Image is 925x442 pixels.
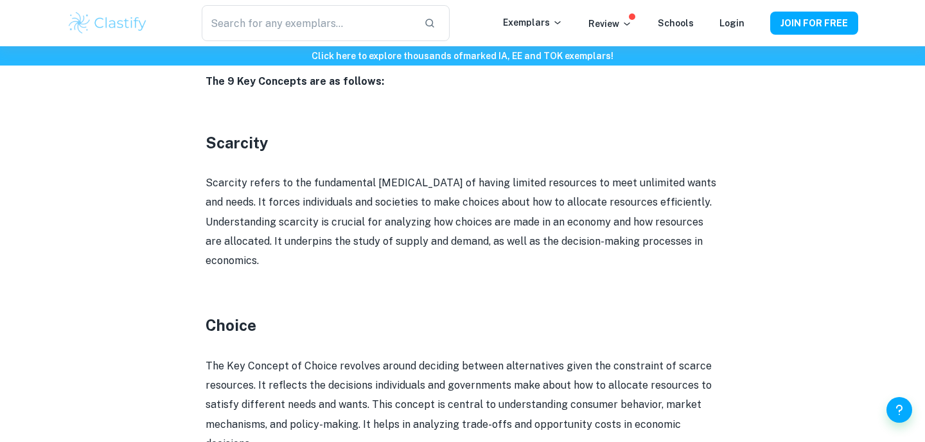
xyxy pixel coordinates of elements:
a: Schools [658,18,694,28]
button: JOIN FOR FREE [770,12,858,35]
h3: Scarcity [206,131,719,154]
button: Help and Feedback [886,397,912,423]
strong: The 9 Key Concepts are as follows: [206,75,384,87]
h3: Choice [206,314,719,337]
p: Review [588,17,632,31]
p: Exemplars [503,15,563,30]
input: Search for any exemplars... [202,5,414,41]
a: Login [719,18,744,28]
p: Scarcity refers to the fundamental [MEDICAL_DATA] of having limited resources to meet unlimited w... [206,173,719,271]
h6: Click here to explore thousands of marked IA, EE and TOK exemplars ! [3,49,922,63]
img: Clastify logo [67,10,148,36]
